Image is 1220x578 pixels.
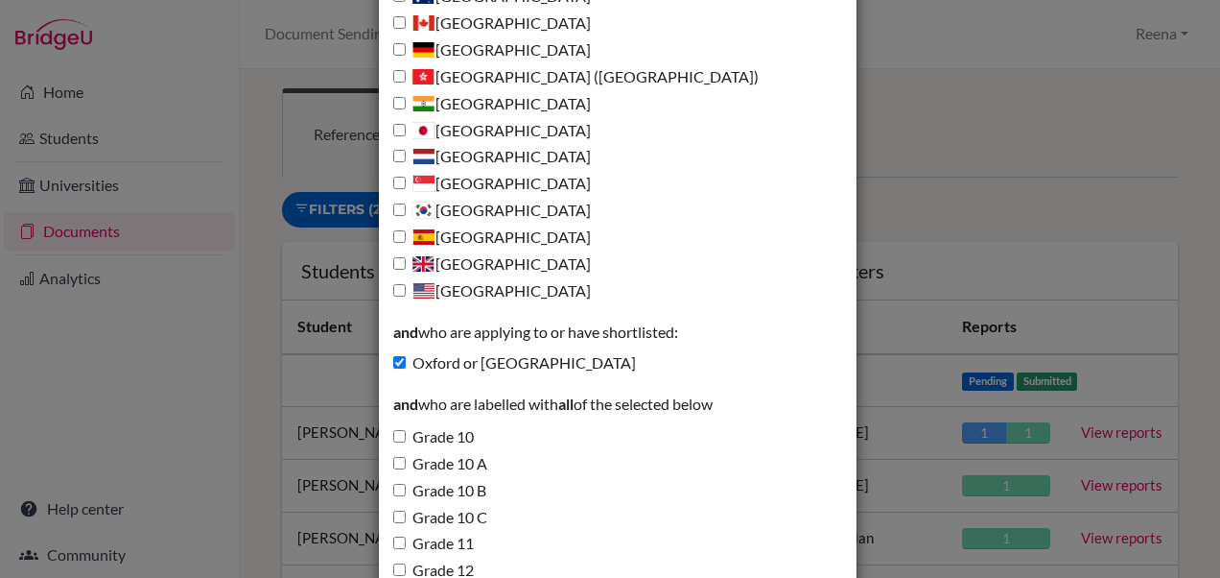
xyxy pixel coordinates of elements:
input: Grade 10 B [393,484,406,496]
label: [GEOGRAPHIC_DATA] [393,200,591,222]
input: [GEOGRAPHIC_DATA] [393,230,406,243]
input: [GEOGRAPHIC_DATA] [393,150,406,162]
strong: and [393,395,418,413]
span: Netherlands [412,148,435,165]
input: Grade 12 [393,564,406,576]
span: Singapore [412,175,435,192]
input: [GEOGRAPHIC_DATA] [393,16,406,29]
input: Grade 10 [393,430,406,443]
input: [GEOGRAPHIC_DATA] [393,124,406,136]
label: Grade 10 C [393,507,487,529]
span: Germany [412,41,435,59]
label: Grade 10 B [393,480,486,502]
strong: and [393,323,418,341]
label: [GEOGRAPHIC_DATA] [393,227,591,249]
label: [GEOGRAPHIC_DATA] [393,12,591,35]
span: India [412,95,435,112]
label: [GEOGRAPHIC_DATA] [393,120,591,142]
label: [GEOGRAPHIC_DATA] ([GEOGRAPHIC_DATA]) [393,66,759,88]
span: Canada [412,14,435,32]
input: [GEOGRAPHIC_DATA] [393,204,406,216]
div: who are applying to or have shortlisted: [393,322,842,375]
label: [GEOGRAPHIC_DATA] [393,146,591,168]
input: [GEOGRAPHIC_DATA] ([GEOGRAPHIC_DATA]) [393,70,406,83]
label: [GEOGRAPHIC_DATA] [393,39,591,61]
input: Oxford or [GEOGRAPHIC_DATA] [393,356,406,369]
strong: all [558,395,574,413]
label: [GEOGRAPHIC_DATA] [393,93,591,115]
span: United Kingdom [412,255,435,273]
label: [GEOGRAPHIC_DATA] [393,173,591,195]
p: who are labelled with of the selected below [393,394,842,416]
label: [GEOGRAPHIC_DATA] [393,280,591,302]
label: Grade 10 A [393,453,487,475]
input: [GEOGRAPHIC_DATA] [393,284,406,297]
input: Grade 10 A [393,457,406,470]
label: Grade 10 [393,426,474,448]
input: [GEOGRAPHIC_DATA] [393,257,406,270]
input: [GEOGRAPHIC_DATA] [393,43,406,56]
span: Japan [412,122,435,139]
input: Grade 11 [393,537,406,549]
label: [GEOGRAPHIC_DATA] [393,253,591,276]
label: Grade 11 [393,533,474,555]
input: [GEOGRAPHIC_DATA] [393,177,406,189]
span: South Korea [412,202,435,219]
span: Spain [412,229,435,246]
span: United States of America [412,282,435,300]
input: Grade 10 C [393,511,406,523]
input: [GEOGRAPHIC_DATA] [393,97,406,109]
span: Hong Kong (China) [412,68,435,85]
label: Oxford or [GEOGRAPHIC_DATA] [393,352,636,374]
